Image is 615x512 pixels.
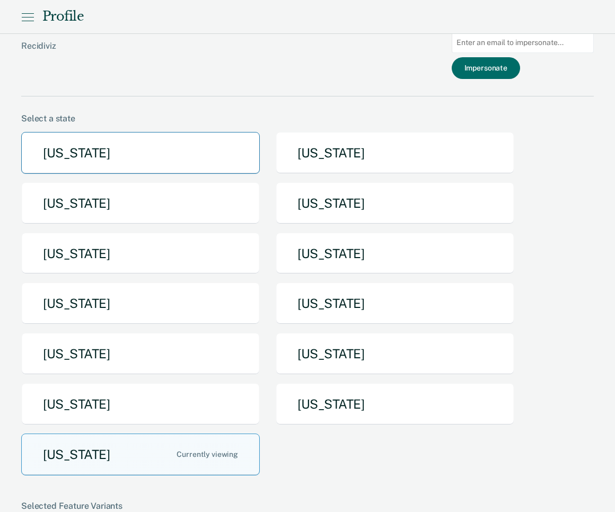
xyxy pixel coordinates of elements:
[21,182,260,224] button: [US_STATE]
[21,233,260,275] button: [US_STATE]
[276,182,514,224] button: [US_STATE]
[21,41,388,68] div: Recidiviz
[276,132,514,174] button: [US_STATE]
[276,233,514,275] button: [US_STATE]
[452,57,520,79] button: Impersonate
[42,9,84,24] div: Profile
[276,333,514,375] button: [US_STATE]
[21,434,260,475] button: [US_STATE]
[21,501,594,511] div: Selected Feature Variants
[276,283,514,324] button: [US_STATE]
[21,383,260,425] button: [US_STATE]
[21,333,260,375] button: [US_STATE]
[276,383,514,425] button: [US_STATE]
[21,132,260,174] button: [US_STATE]
[21,113,594,123] div: Select a state
[452,32,594,53] input: Enter an email to impersonate...
[21,283,260,324] button: [US_STATE]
